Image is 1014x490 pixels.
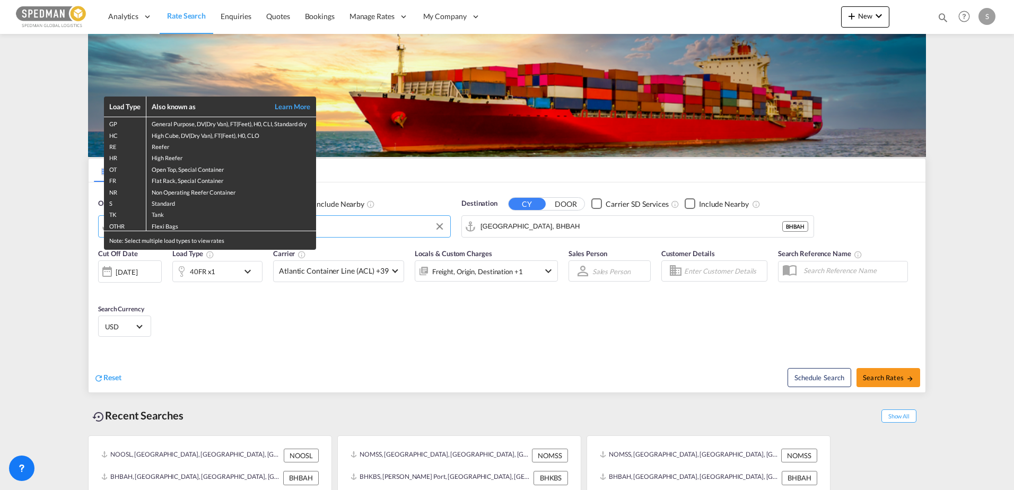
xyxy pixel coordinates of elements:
[146,163,316,174] td: Open Top, Special Container
[104,197,146,208] td: S
[152,102,263,111] div: Also known as
[104,174,146,185] td: FR
[146,174,316,185] td: Flat Rack, Special Container
[104,231,316,250] div: Note: Select multiple load types to view rates
[104,129,146,140] td: HC
[146,117,316,129] td: General Purpose, DV(Dry Van), FT(Feet), H0, CLI, Standard dry
[104,220,146,231] td: OTHR
[104,163,146,174] td: OT
[104,186,146,197] td: NR
[146,129,316,140] td: High Cube, DV(Dry Van), FT(Feet), H0, CLO
[104,140,146,151] td: RE
[146,220,316,231] td: Flexi Bags
[146,186,316,197] td: Non Operating Reefer Container
[146,140,316,151] td: Reefer
[146,151,316,162] td: High Reefer
[263,102,311,111] a: Learn More
[146,208,316,219] td: Tank
[104,117,146,129] td: GP
[104,97,146,117] th: Load Type
[104,151,146,162] td: HR
[104,208,146,219] td: TK
[146,197,316,208] td: Standard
